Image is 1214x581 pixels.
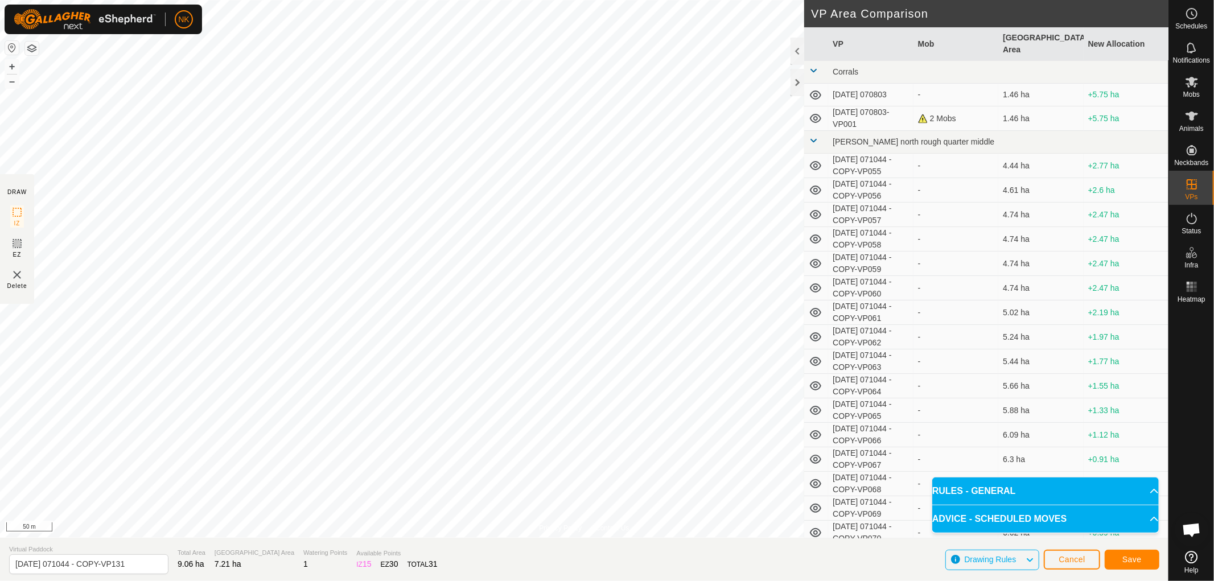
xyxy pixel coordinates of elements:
[828,106,913,131] td: [DATE] 070803-VP001
[828,472,913,496] td: [DATE] 071044 - COPY-VP068
[998,203,1083,227] td: 4.74 ha
[1084,374,1168,398] td: +1.55 ha
[1175,23,1207,30] span: Schedules
[1185,193,1197,200] span: VPs
[1084,227,1168,252] td: +2.47 ha
[363,559,372,568] span: 15
[998,252,1083,276] td: 4.74 ha
[10,268,24,282] img: VP
[1182,228,1201,234] span: Status
[356,549,437,558] span: Available Points
[932,505,1159,533] p-accordion-header: ADVICE - SCHEDULED MOVES
[828,27,913,61] th: VP
[998,300,1083,325] td: 5.02 ha
[429,559,438,568] span: 31
[1084,349,1168,374] td: +1.77 ha
[932,484,1016,498] span: RULES - GENERAL
[998,472,1083,496] td: 6.07 ha
[1174,159,1208,166] span: Neckbands
[539,523,582,533] a: Privacy Policy
[25,42,39,55] button: Map Layers
[998,27,1083,61] th: [GEOGRAPHIC_DATA] Area
[918,160,994,172] div: -
[408,558,438,570] div: TOTAL
[14,219,20,228] span: IZ
[1178,296,1205,303] span: Heatmap
[1084,325,1168,349] td: +1.97 ha
[1084,252,1168,276] td: +2.47 ha
[13,250,22,259] span: EZ
[7,282,27,290] span: Delete
[998,423,1083,447] td: 6.09 ha
[918,380,994,392] div: -
[998,106,1083,131] td: 1.46 ha
[178,548,205,558] span: Total Area
[356,558,371,570] div: IZ
[1122,555,1142,564] span: Save
[1059,555,1085,564] span: Cancel
[918,89,994,101] div: -
[811,7,1168,20] h2: VP Area Comparison
[5,41,19,55] button: Reset Map
[1084,472,1168,496] td: +1.14 ha
[828,300,913,325] td: [DATE] 071044 - COPY-VP061
[828,496,913,521] td: [DATE] 071044 - COPY-VP069
[918,405,994,417] div: -
[918,454,994,465] div: -
[1169,546,1214,578] a: Help
[1084,398,1168,423] td: +1.33 ha
[1084,84,1168,106] td: +5.75 ha
[918,307,994,319] div: -
[1084,423,1168,447] td: +1.12 ha
[1184,262,1198,269] span: Infra
[828,178,913,203] td: [DATE] 071044 - COPY-VP056
[215,548,294,558] span: [GEOGRAPHIC_DATA] Area
[828,349,913,374] td: [DATE] 071044 - COPY-VP063
[998,325,1083,349] td: 5.24 ha
[918,478,994,490] div: -
[828,276,913,300] td: [DATE] 071044 - COPY-VP060
[918,184,994,196] div: -
[828,227,913,252] td: [DATE] 071044 - COPY-VP058
[998,276,1083,300] td: 4.74 ha
[998,374,1083,398] td: 5.66 ha
[1179,125,1204,132] span: Animals
[1084,106,1168,131] td: +5.75 ha
[913,27,998,61] th: Mob
[918,282,994,294] div: -
[998,154,1083,178] td: 4.44 ha
[918,527,994,539] div: -
[918,113,994,125] div: 2 Mobs
[1184,567,1199,574] span: Help
[303,559,308,568] span: 1
[828,252,913,276] td: [DATE] 071044 - COPY-VP059
[932,512,1067,526] span: ADVICE - SCHEDULED MOVES
[828,154,913,178] td: [DATE] 071044 - COPY-VP055
[828,325,913,349] td: [DATE] 071044 - COPY-VP062
[5,75,19,88] button: –
[998,398,1083,423] td: 5.88 ha
[918,502,994,514] div: -
[828,84,913,106] td: [DATE] 070803
[1084,178,1168,203] td: +2.6 ha
[9,545,168,554] span: Virtual Paddock
[918,356,994,368] div: -
[595,523,629,533] a: Contact Us
[1044,550,1100,570] button: Cancel
[828,447,913,472] td: [DATE] 071044 - COPY-VP067
[998,84,1083,106] td: 1.46 ha
[932,477,1159,505] p-accordion-header: RULES - GENERAL
[178,559,204,568] span: 9.06 ha
[828,374,913,398] td: [DATE] 071044 - COPY-VP064
[5,60,19,73] button: +
[1183,91,1200,98] span: Mobs
[918,429,994,441] div: -
[833,137,994,146] span: [PERSON_NAME] north rough quarter middle
[1175,513,1209,547] a: Open chat
[1084,300,1168,325] td: +2.19 ha
[215,559,241,568] span: 7.21 ha
[918,258,994,270] div: -
[1173,57,1210,64] span: Notifications
[178,14,189,26] span: NK
[1084,447,1168,472] td: +0.91 ha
